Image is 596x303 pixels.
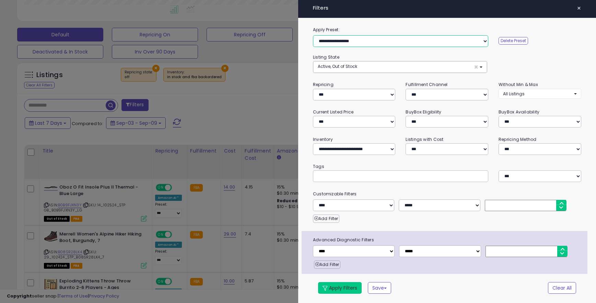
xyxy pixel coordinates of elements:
small: Inventory [313,136,333,142]
label: Apply Preset: [308,26,586,34]
small: Tags [308,163,586,170]
span: All Listings [503,91,525,97]
button: All Listings [499,89,581,99]
small: Fulfillment Channel [406,82,447,87]
small: BuyBox Availability [499,109,539,115]
span: Active, Out of Stock [318,63,357,69]
button: Add Filter [313,215,339,223]
small: Repricing [313,82,334,87]
small: Listing State [313,54,339,60]
small: Listings with Cost [406,136,443,142]
span: × [577,3,581,13]
small: Without Min & Max [499,82,538,87]
button: Save [368,282,391,294]
button: Apply Filters [318,282,362,294]
small: Customizable Filters [308,190,586,198]
button: Active, Out of Stock × [313,61,487,73]
span: × [474,63,478,71]
small: Current Listed Price [313,109,353,115]
span: Advanced Diagnostic Filters [308,236,587,244]
button: Clear All [548,282,576,294]
small: Repricing Method [499,136,537,142]
button: Add Filter [314,260,340,269]
button: Delete Preset [499,37,528,45]
small: BuyBox Eligibility [406,109,441,115]
h4: Filters [313,5,581,11]
button: × [574,3,584,13]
